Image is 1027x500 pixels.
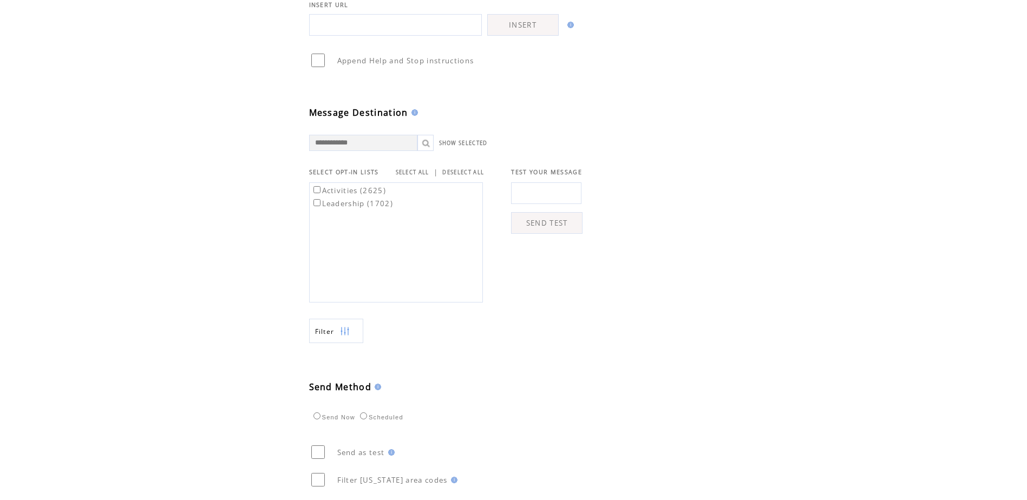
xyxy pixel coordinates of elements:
a: DESELECT ALL [442,169,484,176]
label: Leadership (1702) [311,199,394,208]
a: SELECT ALL [396,169,429,176]
span: INSERT URL [309,1,349,9]
img: help.gif [371,384,381,390]
a: Filter [309,319,363,343]
input: Scheduled [360,412,367,419]
span: TEST YOUR MESSAGE [511,168,582,176]
a: SEND TEST [511,212,583,234]
span: Append Help and Stop instructions [337,56,474,65]
label: Scheduled [357,414,403,420]
span: Send Method [309,381,372,393]
img: help.gif [408,109,418,116]
img: help.gif [448,477,457,483]
span: | [434,167,438,177]
img: filters.png [340,319,350,344]
input: Send Now [313,412,320,419]
img: help.gif [564,22,574,28]
input: Leadership (1702) [313,199,320,206]
label: Activities (2625) [311,186,387,195]
a: SHOW SELECTED [439,140,488,147]
a: INSERT [487,14,559,36]
input: Activities (2625) [313,186,320,193]
span: Send as test [337,448,385,457]
span: Show filters [315,327,335,336]
span: Filter [US_STATE] area codes [337,475,448,485]
span: SELECT OPT-IN LISTS [309,168,379,176]
label: Send Now [311,414,355,420]
span: Message Destination [309,107,408,119]
img: help.gif [385,449,395,456]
